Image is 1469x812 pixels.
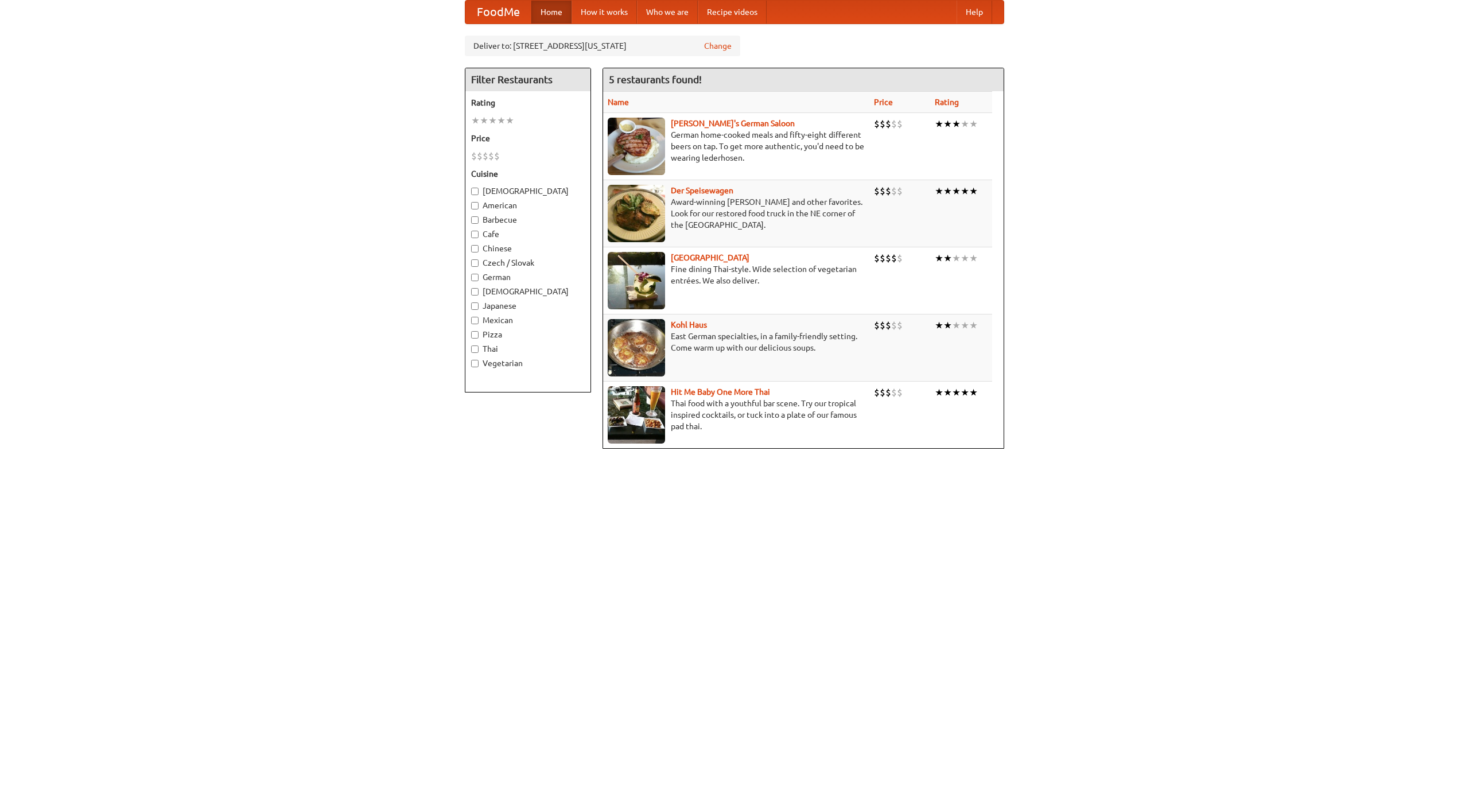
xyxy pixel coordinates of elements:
input: Thai [471,345,479,353]
li: $ [880,252,885,265]
input: Vegetarian [471,360,479,367]
li: $ [897,252,903,265]
li: $ [880,185,885,197]
label: Czech / Slovak [471,257,585,269]
input: Cafe [471,231,479,238]
li: ★ [961,319,969,332]
img: speisewagen.jpg [608,185,665,242]
a: Der Speisewagen [671,186,733,195]
li: $ [885,386,891,399]
li: ★ [943,252,952,265]
li: ★ [935,252,943,265]
li: $ [483,150,488,162]
a: Home [531,1,572,24]
li: $ [891,386,897,399]
p: East German specialties, in a family-friendly setting. Come warm up with our delicious soups. [608,331,865,353]
li: ★ [497,114,506,127]
input: [DEMOGRAPHIC_DATA] [471,288,479,296]
label: Chinese [471,243,585,254]
li: $ [891,118,897,130]
label: German [471,271,585,283]
h5: Cuisine [471,168,585,180]
li: ★ [943,386,952,399]
li: $ [897,185,903,197]
li: ★ [961,185,969,197]
h5: Price [471,133,585,144]
p: Thai food with a youthful bar scene. Try our tropical inspired cocktails, or tuck into a plate of... [608,398,865,432]
li: $ [880,319,885,332]
li: ★ [969,386,978,399]
a: Help [957,1,992,24]
li: ★ [935,185,943,197]
h5: Rating [471,97,585,108]
label: Vegetarian [471,358,585,369]
label: Mexican [471,314,585,326]
li: $ [885,319,891,332]
div: Deliver to: [STREET_ADDRESS][US_STATE] [465,36,740,56]
label: Barbecue [471,214,585,226]
li: $ [494,150,500,162]
input: American [471,202,479,209]
input: Japanese [471,302,479,310]
li: $ [488,150,494,162]
li: $ [891,185,897,197]
h4: Filter Restaurants [465,68,590,91]
p: German home-cooked meals and fifty-eight different beers on tap. To get more authentic, you'd nee... [608,129,865,164]
li: ★ [952,252,961,265]
li: ★ [952,118,961,130]
li: $ [897,118,903,130]
img: babythai.jpg [608,386,665,444]
li: ★ [943,185,952,197]
li: $ [471,150,477,162]
li: ★ [935,319,943,332]
a: Hit Me Baby One More Thai [671,387,770,397]
input: Pizza [471,331,479,339]
li: ★ [969,319,978,332]
a: FoodMe [465,1,531,24]
p: Award-winning [PERSON_NAME] and other favorites. Look for our restored food truck in the NE corne... [608,196,865,231]
img: kohlhaus.jpg [608,319,665,376]
label: Cafe [471,228,585,240]
li: $ [891,252,897,265]
a: How it works [572,1,637,24]
li: ★ [488,114,497,127]
li: $ [897,386,903,399]
input: [DEMOGRAPHIC_DATA] [471,188,479,195]
li: ★ [952,319,961,332]
li: $ [874,118,880,130]
li: ★ [969,252,978,265]
li: ★ [952,185,961,197]
li: $ [874,252,880,265]
label: Thai [471,343,585,355]
li: ★ [943,118,952,130]
img: esthers.jpg [608,118,665,175]
ng-pluralize: 5 restaurants found! [609,74,702,85]
a: [GEOGRAPHIC_DATA] [671,253,749,262]
li: ★ [961,252,969,265]
li: ★ [961,118,969,130]
li: $ [885,185,891,197]
li: ★ [935,118,943,130]
input: Czech / Slovak [471,259,479,267]
a: [PERSON_NAME]'s German Saloon [671,119,795,128]
p: Fine dining Thai-style. Wide selection of vegetarian entrées. We also deliver. [608,263,865,286]
input: German [471,274,479,281]
li: $ [885,252,891,265]
li: ★ [506,114,514,127]
a: Kohl Haus [671,320,707,329]
li: ★ [480,114,488,127]
input: Chinese [471,245,479,252]
li: ★ [943,319,952,332]
li: $ [477,150,483,162]
li: $ [880,118,885,130]
label: [DEMOGRAPHIC_DATA] [471,185,585,197]
li: $ [874,386,880,399]
li: ★ [969,185,978,197]
a: Rating [935,98,959,107]
li: ★ [969,118,978,130]
a: Who we are [637,1,698,24]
